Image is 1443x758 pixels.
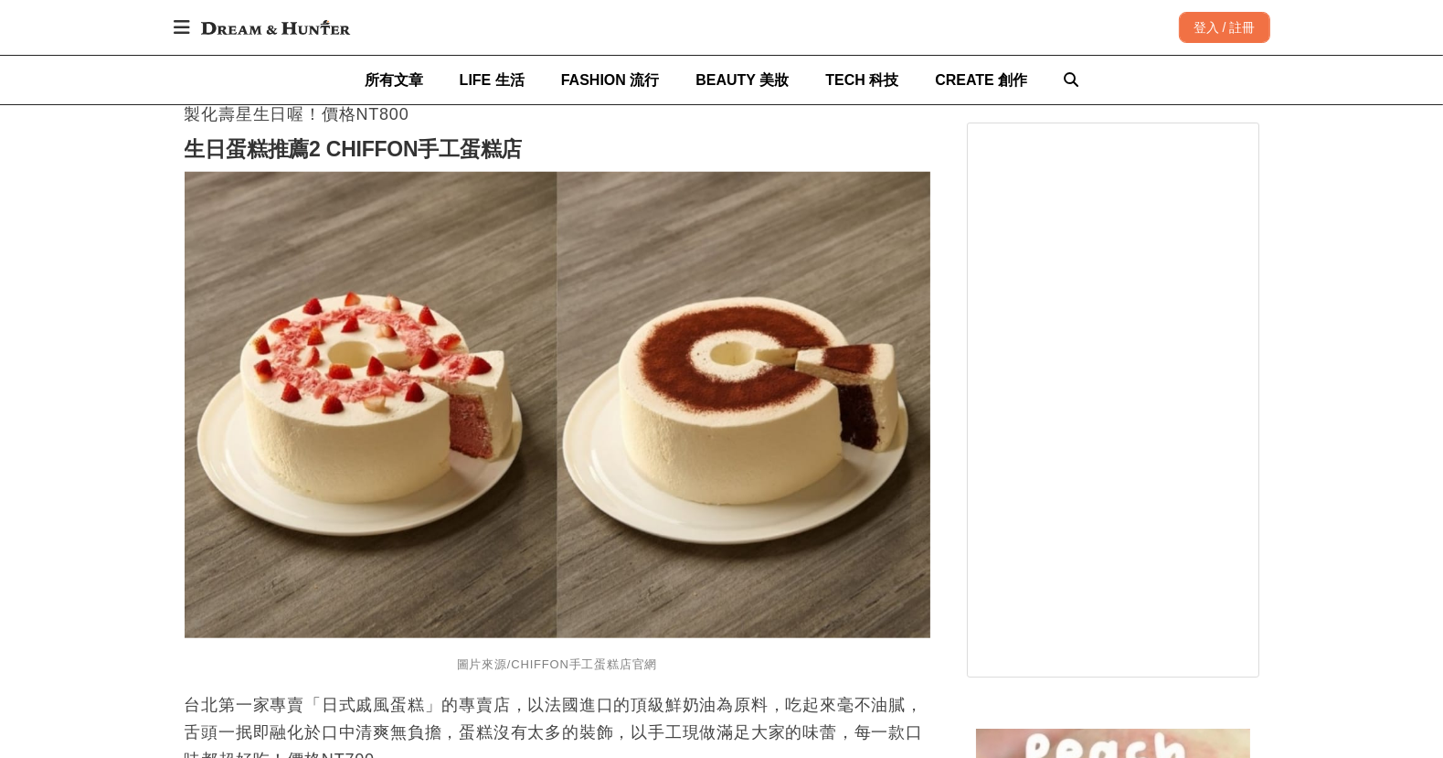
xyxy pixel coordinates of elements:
[460,72,525,88] span: LIFE 生活
[561,56,660,104] a: FASHION 流行
[695,56,789,104] a: BEAUTY 美妝
[561,72,660,88] span: FASHION 流行
[185,137,523,161] strong: 生日蛋糕推薦2 CHIFFON手工蛋糕店
[935,72,1027,88] span: CREATE 創作
[1179,12,1270,43] div: 登入 / 註冊
[935,56,1027,104] a: CREATE 創作
[695,72,789,88] span: BEAUTY 美妝
[825,72,898,88] span: TECH 科技
[460,56,525,104] a: LIFE 生活
[457,657,658,671] span: 圖片來源/CHIFFON手工蛋糕店官網
[365,72,423,88] span: 所有文章
[825,56,898,104] a: TECH 科技
[185,172,930,638] img: 生日蛋糕推薦！IG人氣爆棚8家「台北蛋糕店」保證不踩雷，壽星吃了心滿意足下次又再訂！
[192,11,359,44] img: Dream & Hunter
[365,56,423,104] a: 所有文章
